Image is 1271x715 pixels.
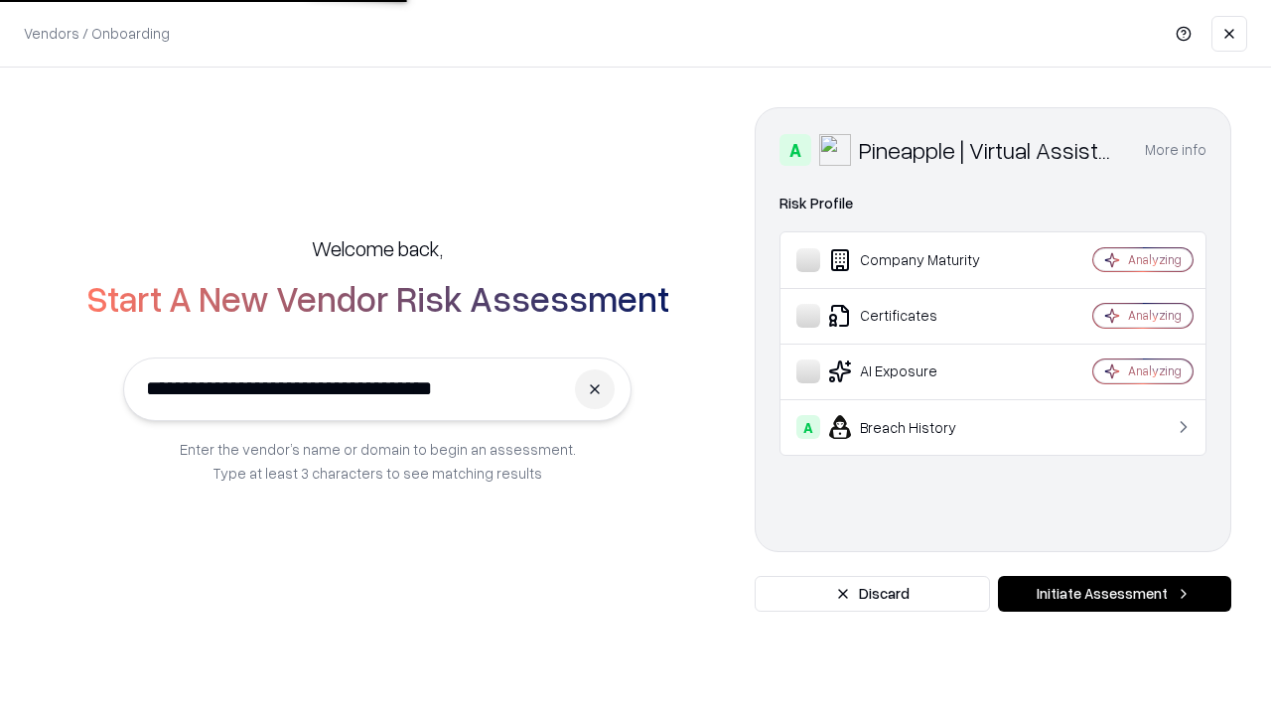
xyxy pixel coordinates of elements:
[796,415,1034,439] div: Breach History
[859,134,1121,166] div: Pineapple | Virtual Assistant Agency
[86,278,669,318] h2: Start A New Vendor Risk Assessment
[796,304,1034,328] div: Certificates
[1128,307,1182,324] div: Analyzing
[180,437,576,485] p: Enter the vendor’s name or domain to begin an assessment. Type at least 3 characters to see match...
[312,234,443,262] h5: Welcome back,
[779,192,1206,215] div: Risk Profile
[1128,251,1182,268] div: Analyzing
[24,23,170,44] p: Vendors / Onboarding
[796,359,1034,383] div: AI Exposure
[819,134,851,166] img: Pineapple | Virtual Assistant Agency
[779,134,811,166] div: A
[998,576,1231,612] button: Initiate Assessment
[1128,362,1182,379] div: Analyzing
[1145,132,1206,168] button: More info
[755,576,990,612] button: Discard
[796,415,820,439] div: A
[796,248,1034,272] div: Company Maturity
